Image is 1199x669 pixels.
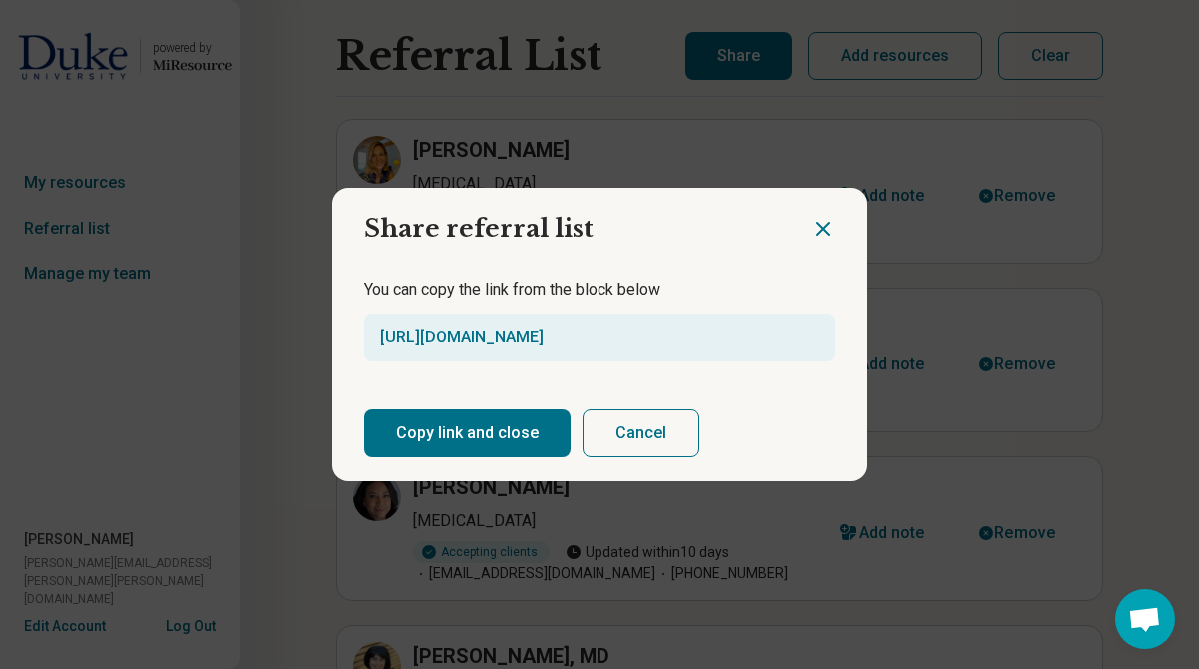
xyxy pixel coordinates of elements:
h2: Share referral list [332,188,811,254]
a: [URL][DOMAIN_NAME] [380,328,544,346]
button: Copy link and close [364,409,571,457]
p: You can copy the link from the block below [364,278,835,302]
button: Cancel [583,409,699,457]
button: Close dialog [811,217,835,241]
